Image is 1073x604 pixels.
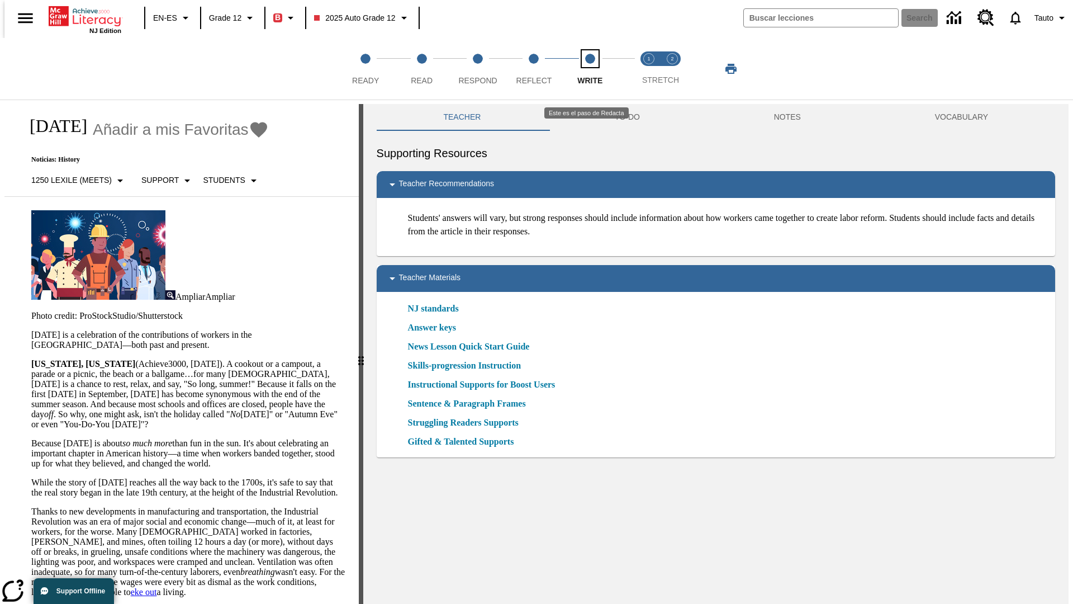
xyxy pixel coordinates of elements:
[707,104,868,131] button: NOTES
[230,409,240,419] em: No
[310,8,415,28] button: Class: 2025 Auto Grade 12, Selecciona una clase
[175,292,205,301] span: Ampliar
[445,38,510,100] button: Respond step 3 of 5
[408,359,521,372] a: Skills-progression Instruction, Se abrirá en una nueva ventana o pestaña
[1030,8,1073,28] button: Perfil/Configuración
[377,265,1055,292] div: Teacher Materials
[408,302,466,315] a: NJ standards
[275,11,281,25] span: B
[31,359,135,369] strong: [US_STATE], [US_STATE]
[713,59,749,79] button: Imprimir
[411,76,433,85] span: Read
[31,330,345,350] p: [DATE] is a celebration of the contributions of workers in the [GEOGRAPHIC_DATA]—both past and pr...
[544,107,629,119] div: Este es el paso de Redacta
[744,9,898,27] input: search field
[137,171,198,191] button: Tipo de apoyo, Support
[501,38,566,100] button: Reflect step 4 of 5
[642,75,679,84] span: STRETCH
[408,321,456,334] a: Answer keys, Se abrirá en una nueva ventana o pestaña
[577,76,602,85] span: Write
[389,38,454,100] button: Read step 2 of 5
[198,171,264,191] button: Seleccionar estudiante
[122,438,172,448] em: so much more
[31,311,345,321] p: Photo credit: ProStockStudio/Shutterstock
[93,121,249,139] span: Añadir a mis Favoritas
[940,3,971,34] a: Centro de información
[377,144,1055,162] h6: Supporting Resources
[656,38,689,100] button: Stretch Respond step 2 of 2
[31,210,165,300] img: A banner with a blue background shows an illustrated row of diverse men and women dressed in clot...
[558,38,623,100] button: Write step 5 of 5
[352,76,379,85] span: Ready
[633,38,665,100] button: Stretch Read step 1 of 2
[18,116,87,136] h1: [DATE]
[31,478,345,498] p: While the story of [DATE] reaches all the way back to the 1700s, it's safe to say that the real s...
[56,587,105,595] span: Support Offline
[31,174,112,186] p: 1250 Lexile (Meets)
[93,120,269,139] button: Añadir a mis Favoritas - Día del Trabajo
[1034,12,1053,24] span: Tauto
[131,587,157,597] a: eke out
[399,272,461,285] p: Teacher Materials
[333,38,398,100] button: Ready step 1 of 5
[205,8,261,28] button: Grado: Grade 12, Elige un grado
[31,438,345,469] p: Because [DATE] is about than fun in the sun. It's about celebrating an important chapter in Ameri...
[9,2,42,35] button: Abrir el menú lateral
[153,12,177,24] span: EN-ES
[377,104,1055,131] div: Instructional Panel Tabs
[408,211,1046,238] p: Students' answers will vary, but strong responses should include information about how workers ca...
[363,104,1069,604] div: activity
[1001,3,1030,32] a: Notificaciones
[27,171,131,191] button: Seleccione Lexile, 1250 Lexile (Meets)
[44,409,54,419] em: off
[647,56,650,62] text: 1
[18,155,269,164] p: Noticias: History
[269,8,302,28] button: Boost El color de la clase es rojo. Cambiar el color de la clase.
[34,578,114,604] button: Support Offline
[671,56,673,62] text: 2
[377,171,1055,198] div: Teacher Recommendations
[149,8,197,28] button: Language: EN-ES, Selecciona un idioma
[314,12,395,24] span: 2025 Auto Grade 12
[408,435,521,449] a: Gifted & Talented Supports
[89,27,121,34] span: NJ Edition
[31,359,345,430] p: (Achieve3000, [DATE]). A cookout or a campout, a parade or a picnic, the beach or a ballgame…for ...
[205,292,235,301] span: Ampliar
[408,378,556,391] a: Instructional Supports for Boost Users, Se abrirá en una nueva ventana o pestaña
[458,76,497,85] span: Respond
[49,4,121,34] div: Portada
[141,174,179,186] p: Support
[240,567,275,577] em: breathing
[203,174,245,186] p: Students
[209,12,241,24] span: Grade 12
[399,178,494,191] p: Teacher Recommendations
[377,104,548,131] button: Teacher
[408,397,526,410] a: Sentence & Paragraph Frames, Se abrirá en una nueva ventana o pestaña
[31,507,345,597] p: Thanks to new developments in manufacturing and transportation, the Industrial Revolution was an ...
[868,104,1055,131] button: VOCABULARY
[516,76,552,85] span: Reflect
[165,290,175,300] img: Ampliar
[359,104,363,604] div: Pulsa la tecla de intro o la barra espaciadora y luego presiona las flechas de derecha e izquierd...
[408,416,525,430] a: Struggling Readers Supports
[971,3,1001,33] a: Centro de recursos, Se abrirá en una pestaña nueva.
[408,340,530,353] a: News Lesson Quick Start Guide, Se abrirá en una nueva ventana o pestaña
[4,104,359,598] div: reading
